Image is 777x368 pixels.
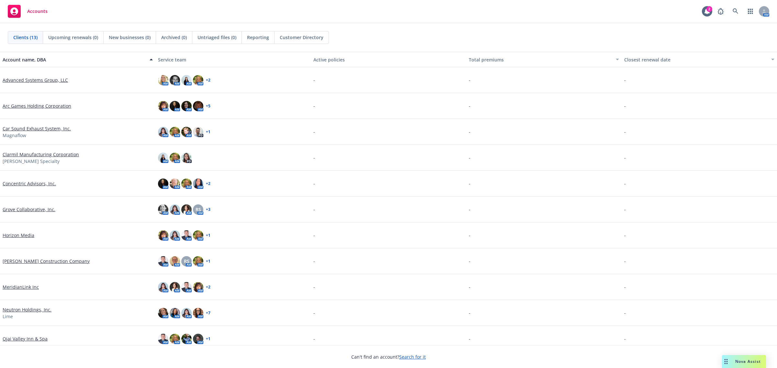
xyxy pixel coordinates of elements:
[3,132,26,139] span: Magnaflow
[158,56,308,63] div: Service team
[170,75,180,85] img: photo
[624,77,626,83] span: -
[313,309,315,316] span: -
[3,103,71,109] a: Arc Games Holding Corporation
[170,101,180,111] img: photo
[161,34,187,41] span: Archived (0)
[158,75,168,85] img: photo
[280,34,323,41] span: Customer Directory
[170,153,180,163] img: photo
[158,204,168,215] img: photo
[714,5,727,18] a: Report a Bug
[624,284,626,290] span: -
[469,284,470,290] span: -
[469,103,470,109] span: -
[193,127,203,137] img: photo
[624,258,626,265] span: -
[729,5,742,18] a: Search
[313,232,315,239] span: -
[13,34,38,41] span: Clients (13)
[3,56,146,63] div: Account name, DBA
[5,2,50,20] a: Accounts
[181,308,192,318] img: photo
[181,75,192,85] img: photo
[624,206,626,213] span: -
[624,309,626,316] span: -
[158,153,168,163] img: photo
[158,308,168,318] img: photo
[109,34,151,41] span: New businesses (0)
[206,311,210,315] a: + 7
[170,230,180,241] img: photo
[206,130,210,134] a: + 1
[181,127,192,137] img: photo
[48,34,98,41] span: Upcoming renewals (0)
[196,206,201,213] span: RS
[181,101,192,111] img: photo
[3,335,48,342] a: Ojai Valley Inn & Spa
[313,56,464,63] div: Active policies
[706,6,712,12] div: 2
[206,182,210,186] a: + 2
[624,56,767,63] div: Closest renewal date
[313,258,315,265] span: -
[193,230,203,241] img: photo
[469,309,470,316] span: -
[206,78,210,82] a: + 2
[466,52,622,67] button: Total premiums
[313,206,315,213] span: -
[170,282,180,292] img: photo
[313,284,315,290] span: -
[399,354,426,360] a: Search for it
[181,153,192,163] img: photo
[193,282,203,292] img: photo
[313,128,315,135] span: -
[193,308,203,318] img: photo
[3,158,60,165] span: [PERSON_NAME] Specialty
[624,180,626,187] span: -
[469,56,612,63] div: Total premiums
[158,334,168,344] img: photo
[155,52,311,67] button: Service team
[313,77,315,83] span: -
[469,258,470,265] span: -
[206,259,210,263] a: + 1
[181,334,192,344] img: photo
[193,334,203,344] img: photo
[170,334,180,344] img: photo
[311,52,466,67] button: Active policies
[158,256,168,266] img: photo
[469,77,470,83] span: -
[206,337,210,341] a: + 1
[181,179,192,189] img: photo
[469,128,470,135] span: -
[722,355,766,368] button: Nova Assist
[313,154,315,161] span: -
[313,335,315,342] span: -
[197,34,236,41] span: Untriaged files (0)
[193,179,203,189] img: photo
[158,230,168,241] img: photo
[351,353,426,360] span: Can't find an account?
[622,52,777,67] button: Closest renewal date
[469,335,470,342] span: -
[3,313,13,320] span: Lime
[469,180,470,187] span: -
[193,101,203,111] img: photo
[158,127,168,137] img: photo
[181,204,192,215] img: photo
[27,9,48,14] span: Accounts
[624,128,626,135] span: -
[206,233,210,237] a: + 1
[3,125,71,132] a: Car Sound Exhaust System, Inc.
[469,232,470,239] span: -
[181,230,192,241] img: photo
[313,103,315,109] span: -
[3,306,51,313] a: Neutron Holdings, Inc.
[193,75,203,85] img: photo
[722,355,730,368] div: Drag to move
[624,232,626,239] span: -
[3,284,39,290] a: MeridianLink Inc
[181,282,192,292] img: photo
[469,154,470,161] span: -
